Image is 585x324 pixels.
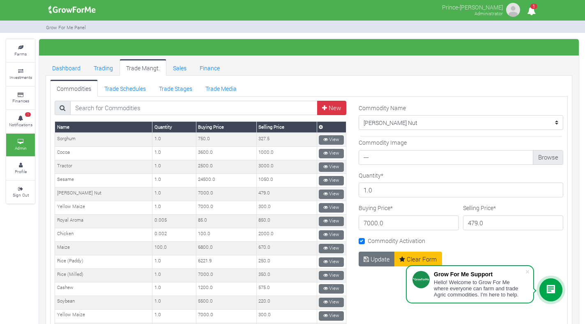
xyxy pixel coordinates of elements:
a: View [319,230,344,240]
td: 1000.0 [256,147,317,160]
a: Finances [6,87,35,109]
small: Administrator [474,10,503,16]
td: 7000.0 [196,309,256,323]
td: Chicken [55,228,152,242]
td: Cashew [55,282,152,296]
td: 7000.0 [196,201,256,215]
td: 85.0 [196,215,256,228]
td: Tractor [55,160,152,174]
i: Notifications [523,2,539,20]
td: 100.0 [152,242,196,255]
a: View [319,271,344,280]
td: Rice (Milled) [55,269,152,282]
td: 7000.0 [196,187,256,201]
td: 1.0 [152,133,196,146]
td: Royal Aroma [55,215,152,228]
td: Rice (Paddy) [55,255,152,269]
td: 300.0 [256,201,317,215]
small: Admin [15,145,27,151]
td: 1200.0 [196,282,256,296]
td: Cocoa [55,147,152,160]
td: 100.0 [196,228,256,242]
label: Commodity Image [359,138,407,147]
a: Finance [193,59,226,76]
small: Sign Out [13,192,29,198]
a: View [319,190,344,199]
img: growforme image [46,2,99,18]
a: Trade Schedules [98,80,152,96]
a: View [319,298,344,307]
a: Profile [6,157,35,180]
a: Farms [6,39,35,62]
td: Sesame [55,174,152,187]
td: 7000.0 [196,269,256,282]
td: 1.0 [152,187,196,201]
td: 750.0 [196,133,256,146]
span: 1 [25,112,31,117]
th: Quantity [152,122,196,133]
td: 575.0 [256,282,317,296]
td: [PERSON_NAME] Nut [55,187,152,201]
td: 327.5 [256,133,317,146]
td: 1.0 [152,255,196,269]
td: 6800.0 [196,242,256,255]
th: Name [55,122,152,133]
td: 0.005 [152,215,196,228]
td: 670.0 [256,242,317,255]
a: Admin [6,134,35,156]
td: 850.0 [256,215,317,228]
a: Clear Form [394,252,442,266]
a: View [319,217,344,226]
a: New [317,101,346,116]
div: Hello! Welcome to Grow For Me where everyone can farm and trade Agric commodities. I'm here to help. [434,279,525,298]
td: 1.0 [152,282,196,296]
a: View [319,149,344,158]
a: Trade Mangt. [120,59,166,76]
td: 1.0 [152,309,196,323]
td: 1050.0 [256,174,317,187]
a: Investments [6,63,35,86]
td: 479.0 [256,187,317,201]
small: Profile [15,169,27,174]
a: Commodities [50,80,98,96]
td: Maize [55,242,152,255]
th: Buying Price [196,122,256,133]
small: Farms [14,51,27,57]
small: Notifications [9,122,32,127]
td: 3600.0 [196,147,256,160]
label: Selling Price [463,204,496,212]
a: Trade Stages [152,80,199,96]
td: 1.0 [152,296,196,309]
td: 2000.0 [256,228,317,242]
a: View [319,257,344,267]
td: 350.0 [256,269,317,282]
a: 1 Notifications [6,110,35,133]
td: 3000.0 [256,160,317,174]
td: 5500.0 [196,296,256,309]
th: Selling Price [256,122,317,133]
a: View [319,244,344,253]
td: Yellow Maize [55,201,152,215]
a: Dashboard [46,59,87,76]
small: Investments [9,74,32,80]
input: Search for Commodities [70,101,318,116]
td: Sorghum [55,133,152,146]
small: Grow For Me Panel [46,24,86,30]
a: View [319,135,344,145]
button: Update [359,252,395,266]
a: View [319,311,344,321]
a: Trading [87,59,120,76]
div: Grow For Me Support [434,271,525,278]
label: Commodity Name [359,104,406,112]
td: Soybean [55,296,152,309]
label: Buying Price [359,204,393,212]
a: View [319,284,344,294]
td: Yellow Maize [55,309,152,323]
label: Quantity [359,171,383,180]
p: Prince-[PERSON_NAME] [442,2,503,12]
a: 1 [523,8,539,16]
label: --- [359,150,563,165]
td: 1.0 [152,160,196,174]
span: 1 [530,4,537,9]
a: View [319,203,344,213]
